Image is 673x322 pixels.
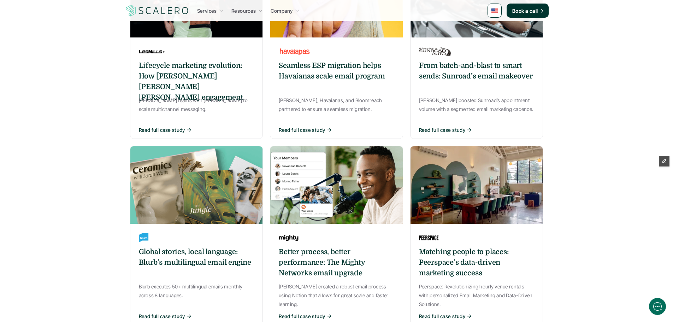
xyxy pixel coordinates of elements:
[270,146,403,224] img: Mobile interface of a community hub and a picture of a woman
[507,4,549,18] a: Book a call
[46,98,85,104] span: New conversation
[419,126,535,134] button: Read full case study
[512,7,538,14] p: Book a call
[59,247,89,252] span: We run on Gist
[139,126,185,134] p: Read full case study
[419,60,535,82] h6: From batch-and-blast to smart sends: Sunroad’s email makeover
[419,96,535,113] p: [PERSON_NAME] boosted Sunroad’s appointment volume with a segmented email marketing cadence.
[659,156,669,166] button: Edit Framer Content
[231,7,256,14] p: Resources
[419,312,465,320] p: Read full case study
[271,7,293,14] p: Company
[279,282,394,309] p: [PERSON_NAME] created a robust email process using Notion that allows for great scale and faster ...
[139,96,254,113] p: [PERSON_NAME] teams with [PERSON_NAME] to scale multichannel messaging.
[11,34,131,46] h1: Hi! Welcome to Scalero.
[419,247,535,279] h6: Matching people to places: Peerspace’s data-driven marketing success
[279,60,394,82] h6: Seamless ESP migration helps Havaianas scale email program
[279,96,394,113] p: [PERSON_NAME], Havaianas, and Bloomreach partnered to ensure a seamless migration.
[419,312,535,320] button: Read full case study
[279,312,325,320] p: Read full case study
[139,247,254,268] h6: Global stories, local language: Blurb’s multilingual email engine
[125,4,190,17] img: Scalero company logo
[279,126,394,134] button: Read full case study
[197,7,217,14] p: Services
[139,312,254,320] button: Read full case study
[279,126,325,134] p: Read full case study
[11,94,130,108] button: New conversation
[279,247,394,279] h6: Better process, better performance: The Mighty Networks email upgrade
[139,312,185,320] p: Read full case study
[139,60,254,103] h6: Lifecycle marketing evolution: How [PERSON_NAME] [PERSON_NAME] [PERSON_NAME] engagement
[649,298,666,315] iframe: gist-messenger-bubble-iframe
[139,282,254,300] p: Blurb executes 50+ multilingual emails monthly across 8 languages.
[410,146,543,224] img: A production set featuring two musicians
[139,126,254,134] button: Read full case study
[130,146,263,224] img: Three books placed together with different covers
[11,47,131,81] h2: Let us know if we can help with lifecycle marketing.
[279,312,394,320] button: Read full case study
[419,126,465,134] p: Read full case study
[419,282,535,309] p: Peerspace: Revolutionizing hourly venue rentals with personalized Email Marketing and Data-Driven...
